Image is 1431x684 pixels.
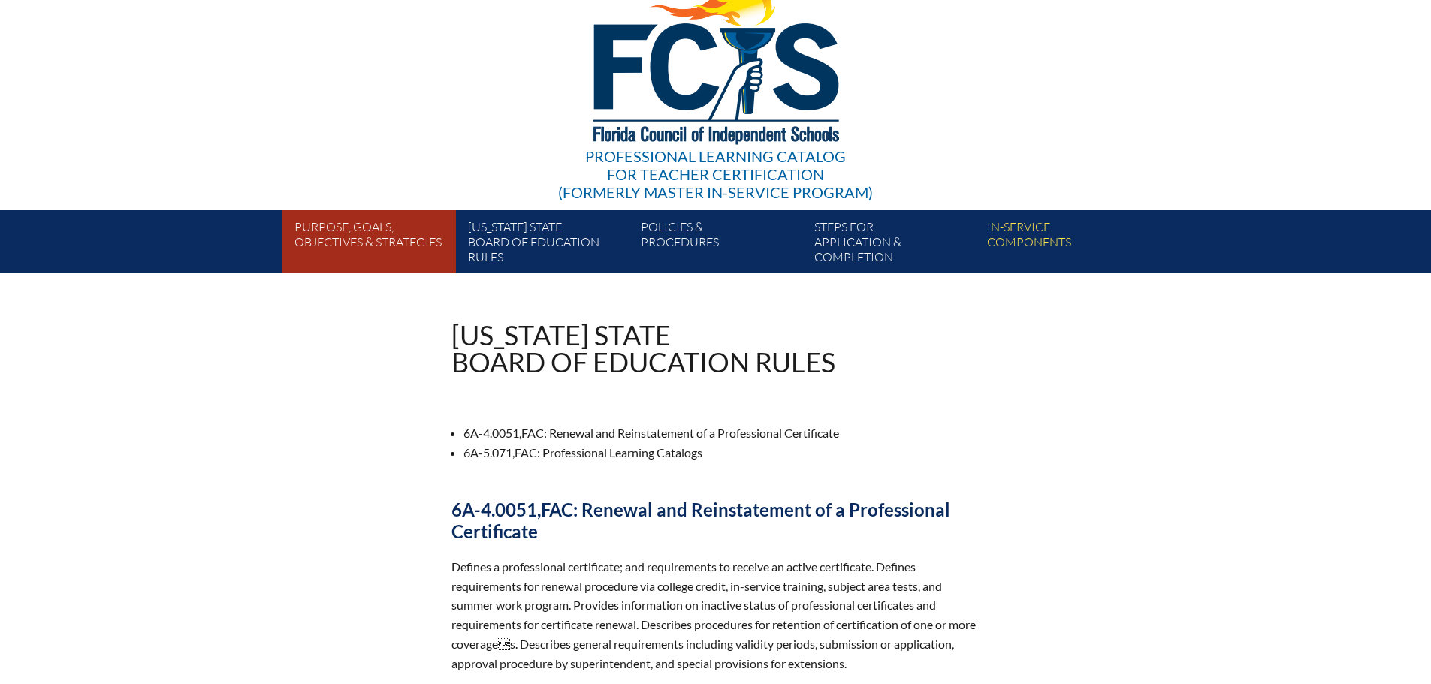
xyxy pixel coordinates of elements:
span: for Teacher Certification [607,165,824,183]
span: FAC [521,426,544,440]
a: 6A-4.0051,FAC: Renewal and Reinstatement of a Professional Certificate [442,493,989,548]
span: FAC [515,445,537,460]
a: In-servicecomponents [981,216,1154,273]
span: FAC [541,499,573,520]
h1: [US_STATE] State Board of Education rules [451,321,835,375]
a: Steps forapplication & completion [808,216,981,273]
a: Purpose, goals,objectives & strategies [288,216,461,273]
a: Policies &Procedures [635,216,808,273]
li: 6A-5.071, : Professional Learning Catalogs [463,443,980,463]
p: Defines a professional certificate; and requirements to receive an active certificate. Defines re... [451,557,980,673]
li: 6A-4.0051, : Renewal and Reinstatement of a Professional Certificate [463,423,980,443]
a: [US_STATE] StateBoard of Education rules [462,216,635,273]
div: Professional Learning Catalog (formerly Master In-service Program) [558,147,873,201]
